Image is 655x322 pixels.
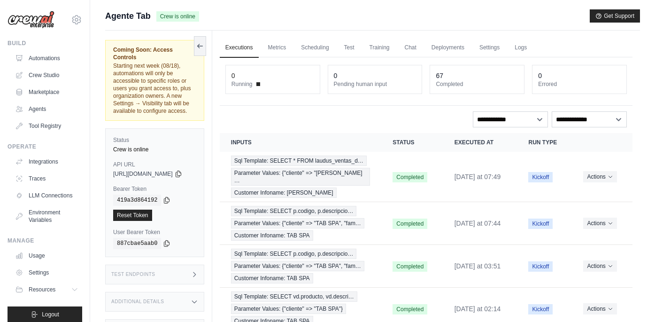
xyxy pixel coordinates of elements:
span: Starting next week (08/18), automations will only be accessible to specific roles or users you gr... [113,63,191,114]
label: Status [113,136,196,144]
a: View execution details for Sql Template [231,156,370,198]
th: Inputs [220,133,382,152]
th: Status [381,133,443,152]
a: Reset Token [113,210,152,221]
span: Customer Infoname: TAB SPA [231,230,313,241]
span: Kickoff [528,219,553,229]
time: August 6, 2025 at 02:14 GMT-4 [455,305,501,313]
span: Kickoff [528,172,553,182]
a: Test [339,38,360,58]
a: Scheduling [295,38,334,58]
div: Crew is online [113,146,196,153]
a: Crew Studio [11,68,82,83]
th: Run Type [517,133,572,152]
span: Coming Soon: Access Controls [113,46,196,61]
a: Deployments [426,38,470,58]
div: Build [8,39,82,47]
a: View execution details for Sql Template [231,206,370,241]
dt: Errored [538,80,621,88]
h3: Additional Details [111,299,164,305]
a: Executions [220,38,259,58]
span: Completed [393,172,427,182]
span: Parameter Values: {"cliente" => "[PERSON_NAME] … [231,168,370,186]
div: Operate [8,143,82,150]
span: Parameter Values: {"cliente" => "TAB SPA", "fam… [231,261,364,271]
span: Parameter Values: {"cliente" => "TAB SPA", "fam… [231,218,364,228]
a: Settings [11,265,82,280]
a: Chat [399,38,422,58]
span: Completed [393,219,427,229]
span: Sql Template: SELECT p.codigo, p.descripcio… [231,206,357,216]
button: Get Support [590,9,640,23]
dt: Pending human input [334,80,416,88]
button: Actions for execution [583,171,616,182]
time: August 6, 2025 at 07:49 GMT-4 [455,173,501,181]
div: Manage [8,237,82,244]
label: API URL [113,161,196,168]
a: Agents [11,102,82,117]
div: 0 [334,71,338,80]
a: Traces [11,171,82,186]
span: Logout [42,311,59,318]
span: Kickoff [528,304,553,314]
span: Sql Template: SELECT p.codigo, p.descripcio… [231,249,357,259]
img: Logo [8,11,54,29]
a: Automations [11,51,82,66]
span: Completed [393,261,427,272]
time: August 6, 2025 at 03:51 GMT-4 [455,262,501,270]
a: Marketplace [11,85,82,100]
a: Training [364,38,395,58]
label: User Bearer Token [113,228,196,236]
span: [URL][DOMAIN_NAME] [113,170,173,178]
div: 0 [231,71,235,80]
a: Integrations [11,154,82,169]
span: Sql Template: SELECT * FROM laudus_ventas_d… [231,156,367,166]
dt: Completed [436,80,518,88]
span: Agente Tab [105,9,151,23]
th: Executed at [443,133,517,152]
span: Customer Infoname: TAB SPA [231,273,313,283]
span: Resources [29,286,55,293]
button: Actions for execution [583,260,616,272]
a: Tool Registry [11,118,82,134]
div: 0 [538,71,542,80]
div: 67 [436,71,443,80]
span: Parameter Values: {"cliente" => "TAB SPA"} [231,304,346,314]
h3: Test Endpoints [111,272,155,277]
a: LLM Connections [11,188,82,203]
span: Customer Infoname: [PERSON_NAME] [231,188,337,198]
span: Crew is online [156,11,199,22]
span: Kickoff [528,261,553,272]
button: Resources [11,282,82,297]
a: Usage [11,248,82,263]
span: Sql Template: SELECT vd.producto, vd.descri… [231,291,357,302]
button: Actions for execution [583,218,616,229]
a: Settings [474,38,505,58]
a: Environment Variables [11,205,82,228]
a: Metrics [262,38,292,58]
a: View execution details for Sql Template [231,249,370,283]
label: Bearer Token [113,185,196,193]
code: 419a3d864192 [113,195,161,206]
span: Running [231,80,253,88]
button: Actions for execution [583,303,616,314]
code: 887cbae5aab0 [113,238,161,249]
time: August 6, 2025 at 07:44 GMT-4 [455,220,501,227]
span: Completed [393,304,427,314]
a: Logs [509,38,532,58]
